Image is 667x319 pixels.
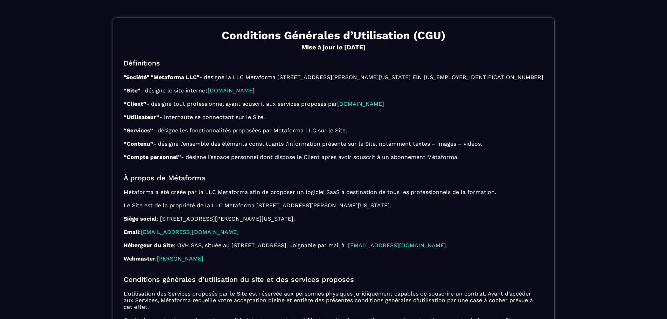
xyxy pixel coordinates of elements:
[124,174,544,182] h2: À propos de Métaforma
[124,28,544,42] h1: Conditions Générales d’Utilisation (CGU)
[124,229,139,235] b: Email
[124,100,146,107] b: “Client”
[124,275,544,284] h2: Conditions générales d’utilisation du site et des services proposés
[124,154,181,160] b: “Compte personnel”
[124,255,155,262] b: Webmaster
[124,74,544,160] p: - désigne la LLC Metaforma [STREET_ADDRESS][PERSON_NAME][US_STATE] EIN [US_EMPLOYER_IDENTIFICATIO...
[157,255,203,262] a: [PERSON_NAME]
[124,140,153,147] b: “Contenu”
[124,114,159,120] b: “Utilisateur”
[141,229,239,235] a: [EMAIL_ADDRESS][DOMAIN_NAME]
[124,127,153,134] b: “Services”
[337,100,384,107] a: [DOMAIN_NAME]
[124,189,544,262] p: Métaforma a été créée par la LLC Metaforma afin de proposer un logiciel SaaS à destination de tou...
[124,74,199,81] b: "Société" "Metaforma LLC"
[124,59,544,67] h2: Définitions
[124,42,544,52] span: Mise à jour le [DATE]
[124,87,140,94] b: “Site”
[124,215,157,222] b: Siège social
[124,242,174,249] b: Hébergeur du Site
[348,242,446,249] a: [EMAIL_ADDRESS][DOMAIN_NAME]
[208,87,255,94] a: [DOMAIN_NAME]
